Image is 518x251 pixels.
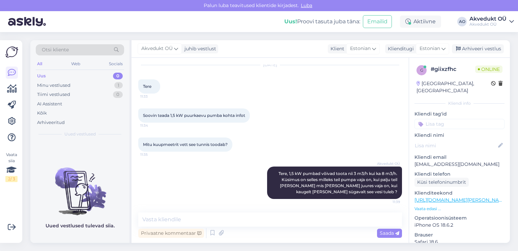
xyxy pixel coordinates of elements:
[37,119,65,126] div: Arhiveeritud
[138,62,402,68] div: [DATE]
[279,171,398,194] span: Tere, 1,5 kW pumbad võivad toota nii 3 m3/h kui ka 8 m3/h. Küsimus on selles milleks teil pumpa v...
[42,46,69,53] span: Otsi kliente
[414,132,505,139] p: Kliendi nimi
[416,80,491,94] div: [GEOGRAPHIC_DATA], [GEOGRAPHIC_DATA]
[140,152,166,157] span: 11:35
[37,91,70,98] div: Tiimi vestlused
[414,178,469,187] div: Küsi telefoninumbrit
[385,45,414,52] div: Klienditugi
[143,84,151,89] span: Tere
[5,176,18,182] div: 2 / 3
[5,46,18,58] img: Askly Logo
[37,101,62,107] div: AI Assistent
[414,206,505,212] p: Vaata edasi ...
[36,59,44,68] div: All
[141,45,173,52] span: Akvedukt OÜ
[350,45,371,52] span: Estonian
[37,82,70,89] div: Minu vestlused
[113,73,123,79] div: 0
[415,142,497,149] input: Lisa nimi
[37,73,46,79] div: Uus
[469,22,507,27] div: Akvedukt OÜ
[414,161,505,168] p: [EMAIL_ADDRESS][DOMAIN_NAME]
[400,16,441,28] div: Aktiivne
[431,65,475,73] div: # giixzfhc
[328,45,344,52] div: Klient
[414,197,508,203] a: [URL][DOMAIN_NAME][PERSON_NAME]
[37,110,47,117] div: Kõik
[284,18,297,25] b: Uus!
[182,45,216,52] div: juhib vestlust
[5,152,18,182] div: Vaata siia
[420,45,440,52] span: Estonian
[414,154,505,161] p: Kliendi email
[469,16,507,22] div: Akvedukt OÜ
[452,44,504,53] div: Arhiveeri vestlus
[46,222,115,229] p: Uued vestlused tulevad siia.
[143,113,245,118] span: Soovin teada 1,5 kW puurkaevu pumba kohta infot
[414,110,505,118] p: Kliendi tag'id
[114,82,123,89] div: 1
[469,16,514,27] a: Akvedukt OÜAkvedukt OÜ
[113,91,123,98] div: 0
[363,15,392,28] button: Emailid
[414,215,505,222] p: Operatsioonisüsteem
[414,222,505,229] p: iPhone OS 18.6.2
[30,155,129,216] img: No chats
[140,94,166,99] span: 11:33
[414,119,505,129] input: Lisa tag
[457,17,467,26] div: AO
[299,2,314,8] span: Luba
[475,66,502,73] span: Online
[143,142,228,147] span: Mitu kuupmeetrit vett see tunnis toodab?
[64,131,96,137] span: Uued vestlused
[284,18,360,26] div: Proovi tasuta juba täna:
[140,123,166,128] span: 11:34
[375,199,400,204] span: 11:39
[108,59,124,68] div: Socials
[380,230,399,236] span: Saada
[414,171,505,178] p: Kliendi telefon
[375,161,400,166] span: Akvedukt OÜ
[420,68,423,73] span: g
[414,231,505,239] p: Brauser
[414,239,505,246] p: Safari 18.6
[70,59,82,68] div: Web
[414,100,505,106] div: Kliendi info
[138,229,204,238] div: Privaatne kommentaar
[414,190,505,197] p: Klienditeekond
